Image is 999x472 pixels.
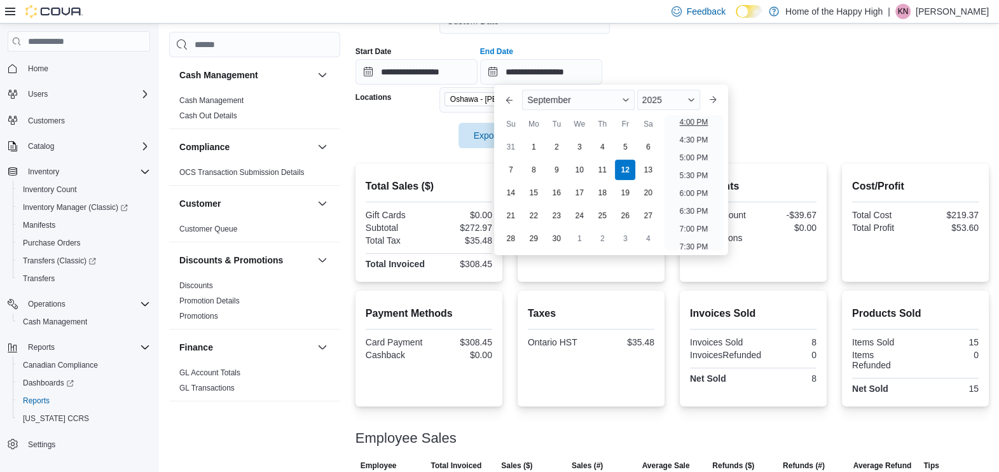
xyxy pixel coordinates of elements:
button: Compliance [315,139,330,155]
span: Customers [28,116,65,126]
span: Catalog [28,141,54,151]
div: day-5 [615,137,635,157]
button: Cash Management [315,67,330,83]
a: GL Transactions [179,384,235,392]
img: Cova [25,5,83,18]
span: Manifests [18,218,150,233]
li: 7:30 PM [675,239,713,254]
div: day-17 [569,183,589,203]
div: day-1 [523,137,544,157]
div: day-22 [523,205,544,226]
h3: Finance [179,341,213,354]
h2: Cost/Profit [852,179,979,194]
div: Fr [615,114,635,134]
div: $0.00 [431,350,492,360]
div: day-8 [523,160,544,180]
div: Cashback [366,350,427,360]
div: $272.97 [431,223,492,233]
div: day-20 [638,183,658,203]
div: Th [592,114,612,134]
div: day-16 [546,183,567,203]
div: day-11 [592,160,612,180]
div: day-12 [615,160,635,180]
div: day-13 [638,160,658,180]
span: Catalog [23,139,150,154]
strong: Net Sold [852,384,888,394]
button: Purchase Orders [13,234,155,252]
div: day-2 [546,137,567,157]
div: Finance [169,365,340,401]
span: Cash Management [23,317,87,327]
span: Transfers (Classic) [18,253,150,268]
button: Reports [3,338,155,356]
span: Inventory [23,164,150,179]
h3: Customer [179,197,221,210]
div: day-31 [500,137,521,157]
span: Customers [23,112,150,128]
button: Operations [3,295,155,313]
button: Finance [315,340,330,355]
span: Discounts [179,281,213,291]
span: Home [23,60,150,76]
a: Customer Queue [179,225,237,233]
div: Customer [169,221,340,242]
span: Cash Management [18,314,150,330]
div: day-18 [592,183,612,203]
span: Canadian Compliance [23,360,98,370]
span: 2025 [642,95,662,105]
a: Canadian Compliance [18,357,103,373]
span: September [527,95,570,105]
span: Settings [28,440,55,450]
div: We [569,114,589,134]
a: Promotion Details [179,296,240,305]
button: Customer [315,196,330,211]
a: Cash Out Details [179,111,237,120]
a: Dashboards [18,375,79,391]
li: 6:00 PM [675,186,713,201]
button: Reports [23,340,60,355]
a: Discounts [179,281,213,290]
strong: Total Invoiced [366,259,425,269]
span: Settings [23,436,150,452]
div: Gift Cards [366,210,427,220]
div: Ontario HST [528,337,589,347]
a: Manifests [18,218,60,233]
button: Reports [13,392,155,410]
a: Purchase Orders [18,235,86,251]
div: $0.00 [755,223,816,233]
button: Home [3,59,155,78]
h2: Discounts [690,179,816,194]
button: Compliance [179,141,312,153]
span: [US_STATE] CCRS [23,413,89,424]
span: Reports [23,340,150,355]
span: KN [898,4,909,19]
h2: Invoices Sold [690,306,816,321]
span: Inventory Manager (Classic) [18,200,150,215]
span: Dashboards [23,378,74,388]
span: Export [466,123,522,148]
button: Finance [179,341,312,354]
button: Users [23,87,53,102]
div: day-10 [569,160,589,180]
span: Canadian Compliance [18,357,150,373]
label: Start Date [355,46,392,57]
span: Tips [923,461,939,471]
div: Kristi Nadalin [895,4,911,19]
li: 7:00 PM [675,221,713,237]
div: 15 [918,384,979,394]
li: 5:30 PM [675,168,713,183]
h3: Employee Sales [355,431,457,446]
a: Inventory Manager (Classic) [13,198,155,216]
a: Customers [23,113,70,128]
div: -$39.67 [755,210,816,220]
li: 4:00 PM [675,115,713,130]
div: day-26 [615,205,635,226]
button: Inventory [23,164,64,179]
div: day-9 [546,160,567,180]
span: Operations [23,296,150,312]
div: day-28 [500,228,521,249]
span: Inventory [28,167,59,177]
div: Subtotal [366,223,427,233]
span: Inventory Count [23,184,77,195]
a: Inventory Count [18,182,82,197]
